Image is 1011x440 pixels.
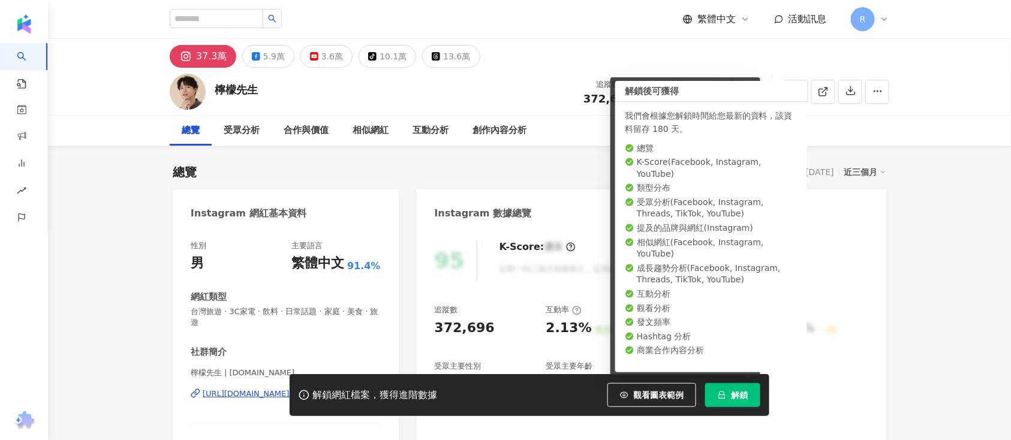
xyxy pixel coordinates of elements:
[789,13,827,25] span: 活動訊息
[284,123,329,138] div: 合作與價值
[844,164,886,180] div: 近三個月
[224,123,260,138] div: 受眾分析
[291,254,344,273] div: 繁體中文
[647,79,693,91] div: 互動率
[718,391,726,399] span: lock
[353,123,389,138] div: 相似網紅
[657,361,735,372] div: 商業合作內容覆蓋比例
[657,319,698,337] div: 113%
[435,319,495,337] div: 372,696
[17,43,41,90] a: search
[268,14,276,23] span: search
[707,79,753,91] div: 觀看率
[747,167,834,177] div: 最後更新日期：[DATE]
[170,45,236,68] button: 37.3萬
[769,305,804,315] div: 漲粉率
[191,291,227,303] div: 網紅類型
[359,45,416,68] button: 10.1萬
[191,306,381,328] span: 台灣旅遊 · 3C家電 · 飲料 · 日常話題 · 家庭 · 美食 · 旅遊
[191,207,307,220] div: Instagram 網紅基本資料
[413,123,449,138] div: 互動分析
[657,305,693,315] div: 觀看率
[713,93,747,105] span: 113%
[697,13,736,26] span: 繁體中文
[312,389,437,402] div: 解鎖網紅檔案，獲得進階數據
[546,305,581,315] div: 互動率
[633,390,684,400] span: 觀看圖表範例
[242,45,294,68] button: 5.9萬
[546,319,591,337] div: 2.13%
[17,179,26,206] span: rise
[215,82,258,97] div: 檸檬先生
[196,48,227,65] div: 37.3萬
[300,45,353,68] button: 3.6萬
[191,346,227,358] div: 社群簡介
[860,13,866,26] span: R
[473,123,526,138] div: 創作內容分析
[435,305,458,315] div: 追蹤數
[182,123,200,138] div: 總覽
[705,383,760,407] button: 解鎖
[546,361,592,372] div: 受眾主要年齡
[191,367,381,378] span: 檸檬先生 | [DOMAIN_NAME]
[435,361,482,372] div: 受眾主要性別
[291,240,323,251] div: 主要語言
[731,390,748,400] span: 解鎖
[321,48,343,65] div: 3.6萬
[500,240,576,254] div: K-Score :
[347,260,381,273] span: 91.4%
[14,14,34,34] img: logo icon
[191,254,204,273] div: 男
[13,411,36,430] img: chrome extension
[191,240,206,251] div: 性別
[173,164,197,180] div: 總覽
[607,383,696,407] button: 觀看圖表範例
[583,79,633,91] div: 追蹤數
[422,45,480,68] button: 13.6萬
[263,48,285,65] div: 5.9萬
[435,207,532,220] div: Instagram 數據總覽
[443,48,470,65] div: 13.6萬
[651,93,688,105] span: 2.13%
[583,92,633,105] span: 372,696
[170,74,206,110] img: KOL Avatar
[380,48,407,65] div: 10.1萬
